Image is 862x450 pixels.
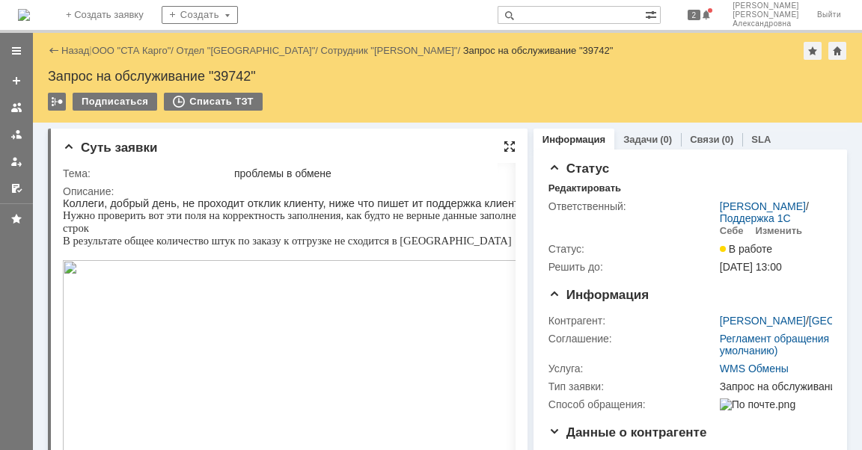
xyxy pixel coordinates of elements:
a: Создать заявку [4,69,28,93]
div: Статус: [548,243,717,255]
a: [PERSON_NAME] [720,200,806,212]
span: [PERSON_NAME] [9,357,109,369]
img: logo [18,9,30,21]
a: SLA [751,134,771,145]
div: На всю страницу [504,141,516,152]
span: [PERSON_NAME] [733,10,799,19]
div: Способ обращения: [548,398,717,410]
div: проблемы в обмене [234,167,584,179]
span: ООО «СТА Карго» [9,383,104,395]
span: Александровна [733,19,799,28]
div: (0) [660,134,672,145]
a: Мои согласования [4,176,28,200]
div: Контрагент: [548,315,717,327]
span: @ [50,434,61,446]
div: / [92,45,177,56]
span: . [103,434,106,446]
a: Заявки на командах [4,96,28,120]
a: Сотрудник "[PERSON_NAME]" [321,45,458,56]
span: Информация [548,288,649,302]
span: В работе [720,243,772,255]
div: / [177,45,321,56]
span: ru [106,434,116,446]
a: bubkin.k@ [9,434,61,446]
a: Перейти на домашнюю страницу [18,9,30,21]
div: Решить до: [548,261,717,273]
span: 2 [688,10,701,20]
a: Поддержка 1С [720,212,791,224]
a: [PERSON_NAME] [720,315,806,327]
a: Мои заявки [4,150,28,173]
div: Себе [720,225,744,237]
span: Оф. тел.: + [9,408,76,420]
span: Руководитель склада [9,370,122,382]
div: Тема: [63,167,231,179]
div: Добавить в избранное [804,42,822,60]
div: Запрос на обслуживание "39742" [48,69,847,84]
div: Ответственный: [548,200,717,212]
span: 7(4852)637-120 вн. 1201 [76,408,199,420]
div: Услуга: [548,363,717,375]
div: (0) [721,134,733,145]
div: Тип заявки: [548,380,717,392]
div: Сделать домашней страницей [828,42,846,60]
span: ОП г. [GEOGRAPHIC_DATA] [9,395,154,407]
div: / [720,200,826,224]
a: Связи [690,134,719,145]
div: / [321,45,463,56]
a: ООО "СТА Карго" [92,45,171,56]
div: | [89,44,91,55]
span: Сот. тел.: [PHONE_NUMBER] [9,421,167,433]
span: Суть заявки [63,141,157,155]
span: stacargo [9,434,103,446]
a: Задачи [623,134,658,145]
a: Заявки в моей ответственности [4,123,28,147]
div: Работа с массовостью [48,93,66,111]
span: [DATE] 13:00 [720,261,782,273]
img: По почте.png [720,398,795,410]
span: Статус [548,161,609,176]
a: Информация [542,134,605,145]
span: [PERSON_NAME] [733,1,799,10]
a: Назад [61,45,89,56]
div: Соглашение: [548,333,717,345]
span: . [41,434,44,446]
div: Описание: [63,185,587,197]
div: Редактировать [548,182,621,194]
div: Создать [162,6,238,24]
div: Изменить [756,225,803,237]
a: Отдел "[GEOGRAPHIC_DATA]" [177,45,316,56]
a: WMS Обмены [720,363,789,375]
div: Запрос на обслуживание "39742" [463,45,614,56]
span: Данные о контрагенте [548,425,707,440]
span: Расширенный поиск [645,7,660,21]
span: С уважением, [9,344,79,356]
